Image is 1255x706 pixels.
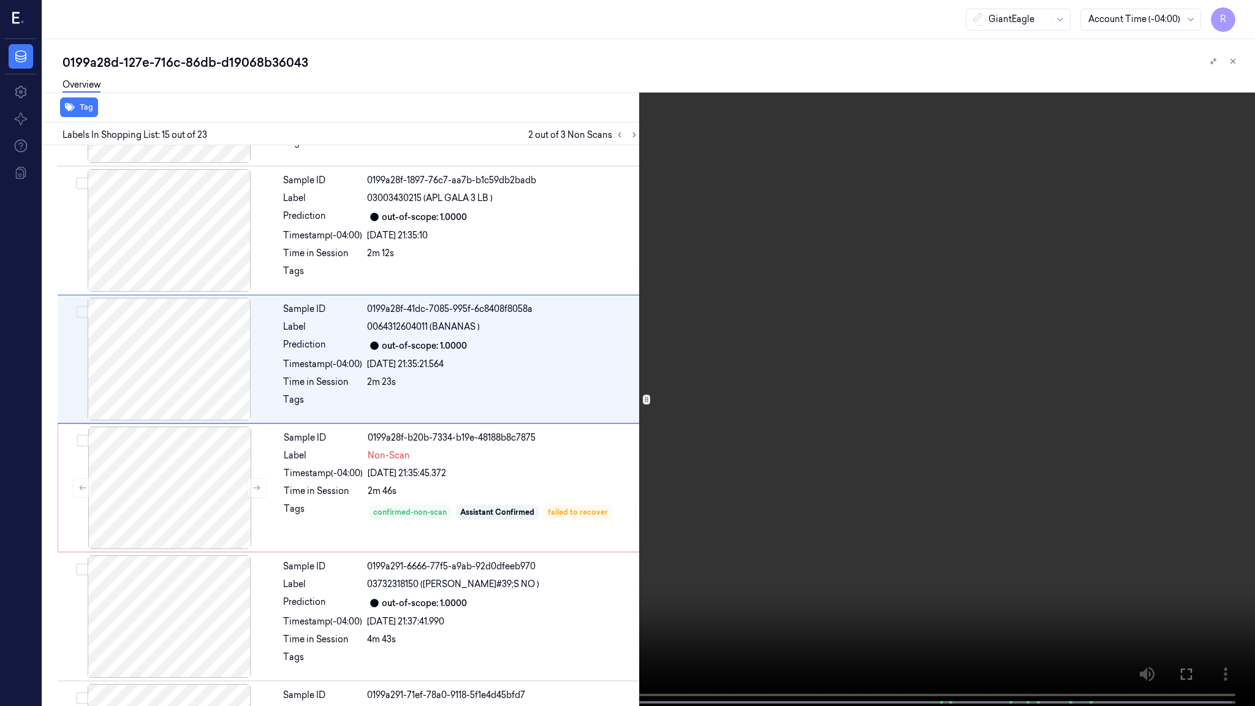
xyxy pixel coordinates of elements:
[77,435,89,447] button: Select row
[76,177,88,189] button: Select row
[60,97,98,117] button: Tag
[1211,7,1235,32] button: R
[367,689,639,702] div: 0199a291-71ef-78a0-9118-5f1e4d45bfd7
[367,174,639,187] div: 0199a28f-1897-76c7-aa7b-b1c59db2badb
[63,129,207,142] span: Labels In Shopping List: 15 out of 23
[76,306,88,318] button: Select row
[283,615,362,628] div: Timestamp (-04:00)
[368,431,639,444] div: 0199a28f-b20b-7334-b19e-48188b8c7875
[283,247,362,260] div: Time in Session
[367,303,639,316] div: 0199a28f-41dc-7085-995f-6c8408f8058a
[283,338,362,353] div: Prediction
[368,467,639,480] div: [DATE] 21:35:45.372
[368,485,639,498] div: 2m 46s
[76,563,88,575] button: Select row
[283,136,362,156] div: Tags
[284,449,363,462] div: Label
[283,651,362,670] div: Tags
[367,192,493,205] span: 03003430215 (APL GALA 3 LB )
[373,507,447,518] div: confirmed-non-scan
[548,507,608,518] div: failed to recover
[283,596,362,610] div: Prediction
[367,247,639,260] div: 2m 12s
[283,192,362,205] div: Label
[283,265,362,284] div: Tags
[284,431,363,444] div: Sample ID
[367,321,480,333] span: 0064312604011 (BANANAS )
[367,358,639,371] div: [DATE] 21:35:21.564
[76,692,88,704] button: Select row
[283,376,362,389] div: Time in Session
[283,210,362,224] div: Prediction
[528,127,642,142] span: 2 out of 3 Non Scans
[460,507,534,518] div: Assistant Confirmed
[367,229,639,242] div: [DATE] 21:35:10
[284,503,363,522] div: Tags
[283,560,362,573] div: Sample ID
[283,633,362,646] div: Time in Session
[63,54,1245,71] div: 0199a28d-127e-716c-86db-d19068b36043
[382,340,467,352] div: out-of-scope: 1.0000
[382,211,467,224] div: out-of-scope: 1.0000
[283,174,362,187] div: Sample ID
[284,467,363,480] div: Timestamp (-04:00)
[283,578,362,591] div: Label
[283,358,362,371] div: Timestamp (-04:00)
[367,376,639,389] div: 2m 23s
[283,689,362,702] div: Sample ID
[367,560,639,573] div: 0199a291-6666-77f5-a9ab-92d0dfeeb970
[367,633,639,646] div: 4m 43s
[368,449,410,462] span: Non-Scan
[63,78,100,93] a: Overview
[367,615,639,628] div: [DATE] 21:37:41.990
[284,485,363,498] div: Time in Session
[283,303,362,316] div: Sample ID
[283,229,362,242] div: Timestamp (-04:00)
[367,578,539,591] span: 03732318150 ([PERSON_NAME]#39;S NO )
[283,393,362,413] div: Tags
[382,597,467,610] div: out-of-scope: 1.0000
[283,321,362,333] div: Label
